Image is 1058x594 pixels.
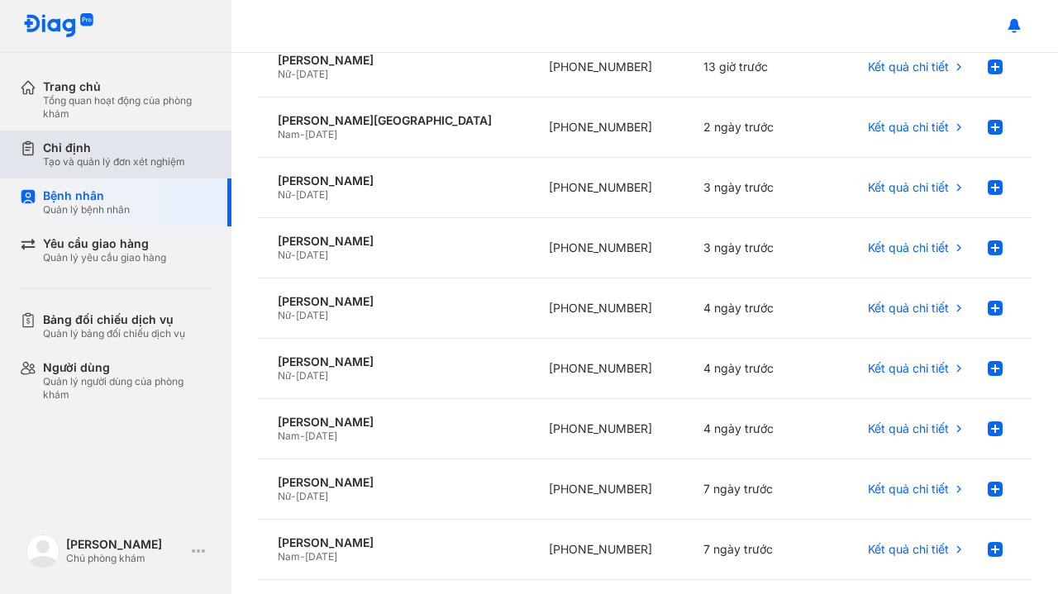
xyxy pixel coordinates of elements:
span: Kết quả chi tiết [868,542,949,557]
span: - [291,249,296,261]
span: Nữ [278,309,291,321]
span: Nữ [278,68,291,80]
div: 3 ngày trước [684,158,838,218]
span: Nữ [278,249,291,261]
span: Nam [278,430,300,442]
div: Người dùng [43,360,212,375]
div: Chủ phòng khám [66,552,185,565]
span: Kết quả chi tiết [868,120,949,135]
span: Nam [278,550,300,563]
div: Quản lý yêu cầu giao hàng [43,251,166,264]
span: Kết quả chi tiết [868,421,949,436]
span: Kết quả chi tiết [868,482,949,497]
div: Quản lý bệnh nhân [43,203,130,216]
div: 4 ngày trước [684,339,838,399]
span: Nữ [278,490,291,502]
span: Kết quả chi tiết [868,301,949,316]
div: Chỉ định [43,140,185,155]
div: [PHONE_NUMBER] [529,339,684,399]
img: logo [26,535,60,568]
span: Kết quả chi tiết [868,361,949,376]
div: Bệnh nhân [43,188,130,203]
div: 7 ngày trước [684,459,838,520]
span: [DATE] [296,68,328,80]
span: [DATE] [305,430,337,442]
div: [PHONE_NUMBER] [529,399,684,459]
div: Quản lý người dùng của phòng khám [43,375,212,402]
div: [PERSON_NAME] [278,535,509,550]
span: - [291,309,296,321]
div: [PERSON_NAME] [278,294,509,309]
span: - [300,550,305,563]
div: Trang chủ [43,79,212,94]
div: Tạo và quản lý đơn xét nghiệm [43,155,185,169]
span: - [300,430,305,442]
span: [DATE] [296,249,328,261]
div: [PHONE_NUMBER] [529,520,684,580]
div: Tổng quan hoạt động của phòng khám [43,94,212,121]
div: [PERSON_NAME] [278,234,509,249]
div: [PERSON_NAME] [278,53,509,68]
span: - [300,128,305,140]
span: [DATE] [296,309,328,321]
span: Kết quả chi tiết [868,59,949,74]
div: Quản lý bảng đối chiếu dịch vụ [43,327,185,340]
div: [PERSON_NAME] [278,415,509,430]
img: logo [23,13,94,39]
div: Bảng đối chiếu dịch vụ [43,312,185,327]
span: - [291,369,296,382]
div: Yêu cầu giao hàng [43,236,166,251]
span: [DATE] [305,128,337,140]
span: [DATE] [296,369,328,382]
span: Nữ [278,369,291,382]
div: [PHONE_NUMBER] [529,37,684,97]
span: [DATE] [305,550,337,563]
div: [PHONE_NUMBER] [529,97,684,158]
div: [PHONE_NUMBER] [529,278,684,339]
span: Nam [278,128,300,140]
div: [PERSON_NAME] [278,475,509,490]
span: Nữ [278,188,291,201]
div: 4 ngày trước [684,278,838,339]
span: - [291,68,296,80]
span: Kết quả chi tiết [868,180,949,195]
div: [PHONE_NUMBER] [529,218,684,278]
span: - [291,490,296,502]
div: 3 ngày trước [684,218,838,278]
div: [PERSON_NAME] [66,537,185,552]
div: [PERSON_NAME] [278,173,509,188]
div: [PERSON_NAME][GEOGRAPHIC_DATA] [278,113,509,128]
div: [PHONE_NUMBER] [529,158,684,218]
span: [DATE] [296,188,328,201]
div: [PERSON_NAME] [278,354,509,369]
span: [DATE] [296,490,328,502]
div: 2 ngày trước [684,97,838,158]
div: 13 giờ trước [684,37,838,97]
span: Kết quả chi tiết [868,240,949,255]
div: [PHONE_NUMBER] [529,459,684,520]
div: 7 ngày trước [684,520,838,580]
div: 4 ngày trước [684,399,838,459]
span: - [291,188,296,201]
